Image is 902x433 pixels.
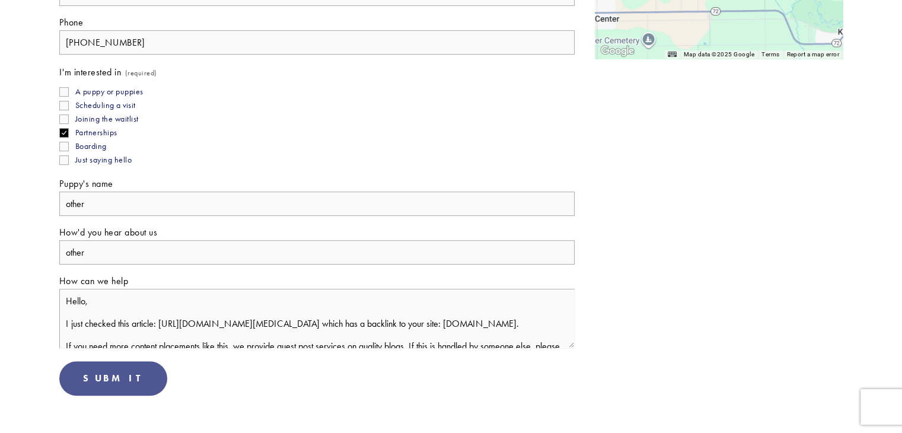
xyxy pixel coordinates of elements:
[75,128,117,138] span: Partnerships
[75,141,107,151] span: Boarding
[59,17,83,28] span: Phone
[59,178,113,189] span: Puppy's name
[75,87,144,97] span: A puppy or puppies
[59,289,575,348] textarea: Hello, I just checked this article: [URL][DOMAIN_NAME][MEDICAL_DATA] which has a backlink to your...
[598,43,637,59] a: Open this area in Google Maps (opens a new window)
[786,51,839,58] a: Report a map error
[439,410,463,417] div: Scroll
[83,372,144,384] span: Submit
[59,275,128,286] span: How can we help
[598,43,637,59] img: Google
[59,227,157,238] span: How'd you hear about us
[684,51,754,58] span: Map data ©2025 Google
[59,142,69,151] input: Boarding
[59,87,69,97] input: A puppy or puppies
[59,101,69,110] input: Scheduling a visit
[59,66,121,78] span: I'm interested in
[75,114,139,124] span: Joining the waitlist
[59,114,69,124] input: Joining the waitlist
[59,128,69,138] input: Partnerships
[668,50,676,59] button: Keyboard shortcuts
[125,65,157,81] span: (required)
[75,155,132,165] span: Just saying hello
[75,100,136,110] span: Scheduling a visit
[59,155,69,165] input: Just saying hello
[59,361,167,396] button: SubmitSubmit
[761,51,779,58] a: Terms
